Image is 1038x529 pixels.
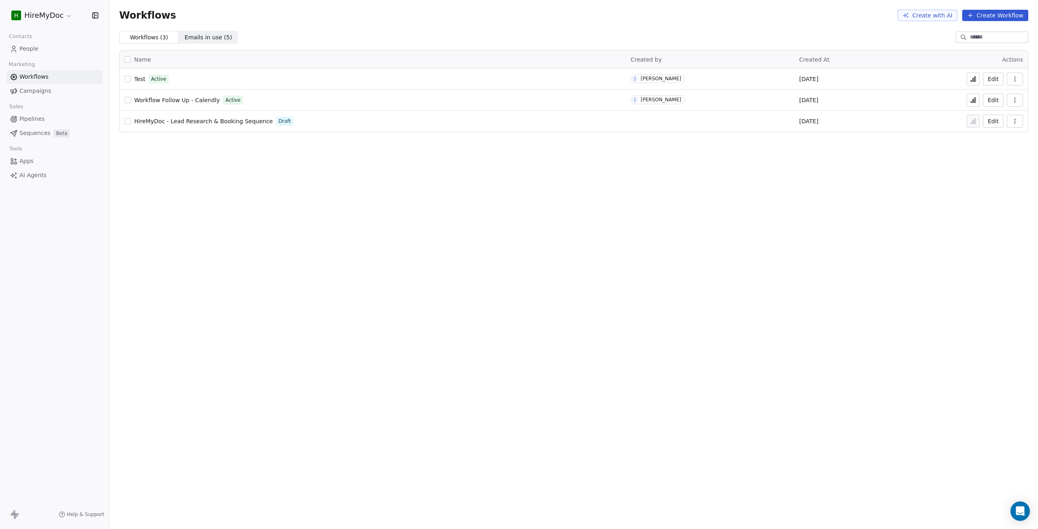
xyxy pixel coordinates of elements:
[6,112,103,126] a: Pipelines
[983,94,1004,107] button: Edit
[134,75,146,83] a: Test
[983,73,1004,86] button: Edit
[24,10,64,21] span: HireMyDoc
[19,45,39,53] span: People
[799,56,830,63] span: Created At
[635,75,636,82] div: J
[279,118,291,125] span: Draft
[225,96,240,104] span: Active
[19,87,51,95] span: Campaigns
[59,511,104,518] a: Help & Support
[5,58,39,71] span: Marketing
[5,30,36,43] span: Contacts
[6,84,103,98] a: Campaigns
[635,96,636,103] div: J
[6,143,26,155] span: Tools
[19,171,47,180] span: AI Agents
[19,115,45,123] span: Pipelines
[641,76,681,81] div: [PERSON_NAME]
[631,56,662,63] span: Created by
[19,129,50,137] span: Sequences
[134,76,146,82] span: Test
[799,117,818,125] span: [DATE]
[983,115,1004,128] button: Edit
[10,9,74,22] button: HHireMyDoc
[6,126,103,140] a: SequencesBeta
[134,96,220,104] a: Workflow Follow Up - Calendly
[19,157,34,165] span: Apps
[6,169,103,182] a: AI Agents
[134,118,273,124] span: HireMyDoc - Lead Research & Booking Sequence
[6,42,103,56] a: People
[799,96,818,104] span: [DATE]
[1010,501,1030,521] div: Open Intercom Messenger
[134,97,220,103] span: Workflow Follow Up - Calendly
[6,101,27,113] span: Sales
[6,154,103,168] a: Apps
[184,33,232,42] span: Emails in use ( 5 )
[119,10,176,21] span: Workflows
[1002,56,1023,63] span: Actions
[6,70,103,84] a: Workflows
[19,73,49,81] span: Workflows
[67,511,104,518] span: Help & Support
[14,11,19,19] span: H
[151,75,166,83] span: Active
[799,75,818,83] span: [DATE]
[641,97,681,103] div: [PERSON_NAME]
[134,56,151,64] span: Name
[962,10,1028,21] button: Create Workflow
[134,117,273,125] a: HireMyDoc - Lead Research & Booking Sequence
[898,10,957,21] button: Create with AI
[54,129,70,137] span: Beta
